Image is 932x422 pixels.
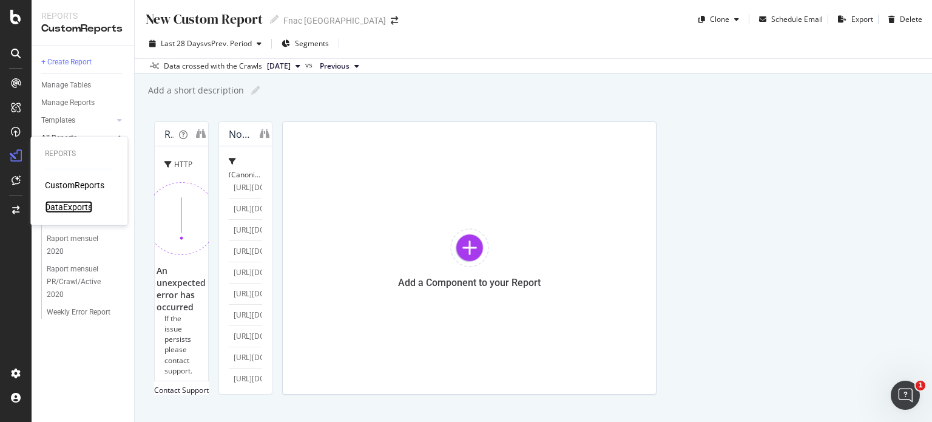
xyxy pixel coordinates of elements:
div: https://www.fnac.pt/n1353616/Jogos-e-Brinquedos-ate-30Euro/Jogos-e-Brinquedos-10-anos [234,182,271,193]
span: vs [305,60,315,70]
span: HTTP Status Code [164,159,192,203]
button: Clone [694,10,744,29]
div: https://www.fnac.pt/n21318/Pop-Rock/Rock/Lenny-Kravitz [234,331,271,342]
span: 2025 Aug. 31st [267,61,291,72]
span: vs Prev. Period [204,38,252,49]
span: Segments [295,38,329,49]
div: Schedule Email [771,14,823,24]
button: Export [833,10,873,29]
div: Report Mensal de erros 404 [164,128,174,140]
div: https://www.fnac.pt/n1410635/Puericultura-Bebe/Chicco/Sono-e-Relaxamento-Chicco [234,288,271,299]
div: https://www.fnac.pt/n40935/Musica-do-Mundo-Africa-Asia-America-Latina/Europa-Leste/La-Caravane-Passe [234,373,271,384]
button: Delete [883,10,922,29]
button: Segments [277,34,334,53]
button: Contact Support [144,381,219,400]
button: Schedule Email [754,10,823,29]
div: Weekly Error Report [47,306,110,319]
div: https://www.fnac.pt/n1373678/Todos-os-Universos/Naruto/Top-Naruto [234,267,271,278]
a: Weekly Error Report [47,306,126,319]
div: https://www.fnac.pt/n1140550/Livros-em-Promocao/Livros-5Euro-em-10Euro/Medicina-e-Enfermagem [234,246,271,257]
a: Manage Tables [41,79,126,92]
span: Canonical Points to Self [229,169,265,214]
div: https://www.fnac.pt/n1486761/Oportunidades-Jogos-e-Brinquedos/Brinquedos-e-Puzzles-Infantis-15/Ma... [234,203,271,214]
div: Add a short description [147,84,244,97]
span: Last 28 Days [161,38,204,49]
div: https://www.fnac.pt/n1511401/Love-My-Pharma/Shampoo-e-Amaciador [234,225,271,236]
div: All Reports [41,132,77,145]
div: Manage Tables [41,79,91,92]
a: DataExports [45,201,92,213]
div: Report Mensal de erros 404HTTP Status Code An unexpected error has occurredIf the issue persists ... [154,121,209,395]
div: Manage Reports [41,97,95,109]
a: All Reports [41,132,113,145]
div: Nodos Canonicals [229,128,254,140]
a: Raport mensuel 2020 [47,233,126,258]
a: + Create Report [41,56,126,69]
div: Add a Component to your Report [398,277,541,288]
a: Raport mensuel PR/Crawl/Active 2020 [47,263,126,301]
div: arrow-right-arrow-left [391,16,398,25]
iframe: Intercom live chat [891,381,920,410]
button: Last 28 DaysvsPrev. Period [144,34,266,53]
a: Manage Reports [41,97,126,109]
div: An unexpected error has occurred [157,265,206,313]
div: CustomReports [41,22,124,36]
img: 370bne1z.png [145,182,218,255]
div: https://www.fnac.pt/n549451/Pop-Rock/Rock/Neil-Young/Discografia-Neil-Young [234,310,271,321]
div: Delete [900,14,922,24]
div: Nodos CanonicalsCanonical Points to Self [URL][DOMAIN_NAME][PERSON_NAME][URL][DOMAIN_NAME][URL][D... [218,121,273,395]
span: 1 [916,381,925,390]
div: Clone [710,14,729,24]
div: Reports [45,149,113,159]
div: Contact Support [154,385,209,395]
div: Raport mensuel 2020 [47,233,114,258]
div: Raport mensuel PR/Crawl/Active 2020 [47,263,119,301]
div: Data crossed with the Crawls [164,61,262,72]
div: + Create Report [41,56,92,69]
button: [DATE] [262,59,305,73]
i: Edit report name [270,15,279,24]
div: Templates [41,114,75,127]
div: Fnac [GEOGRAPHIC_DATA] [283,15,386,27]
div: https://www.fnac.pt/n850695/Camaras-Desporto-e-Aventura/Action-Cams-GoPro/Suportes-para-GoPro [234,352,271,363]
div: New Custom Report [144,10,263,29]
i: Edit report name [251,86,260,95]
div: Reports [41,10,124,22]
span: Previous [320,61,349,72]
a: Templates [41,114,113,127]
div: Export [851,14,873,24]
a: CustomReports [45,179,104,191]
div: If the issue persists please contact support. [164,313,198,376]
button: Previous [315,59,364,73]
